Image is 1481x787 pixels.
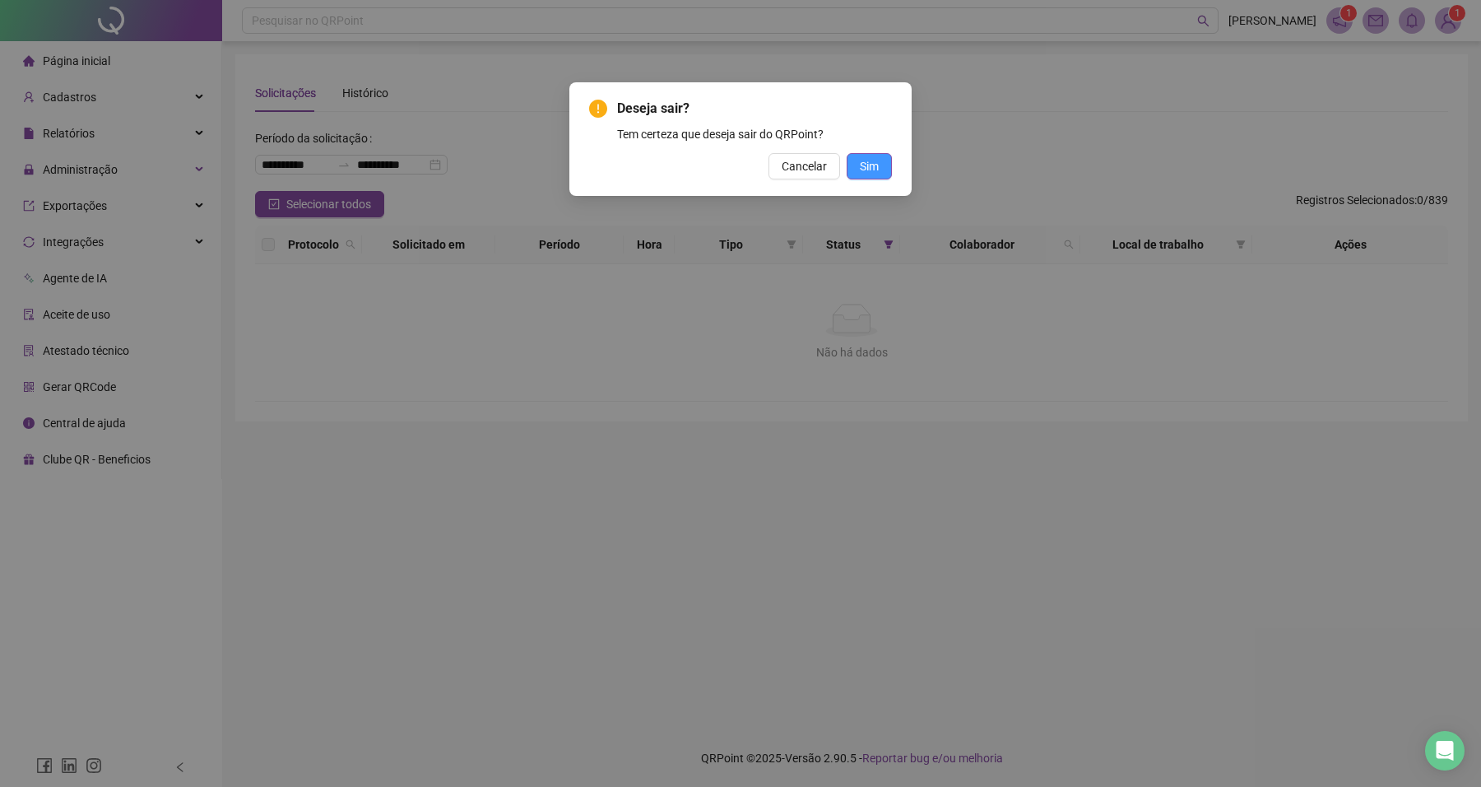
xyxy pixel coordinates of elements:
span: Sim [860,157,879,175]
button: Sim [847,153,892,179]
button: Cancelar [768,153,840,179]
span: Cancelar [782,157,827,175]
div: Open Intercom Messenger [1425,731,1465,771]
div: Tem certeza que deseja sair do QRPoint? [617,125,892,143]
span: Deseja sair? [617,99,892,119]
span: exclamation-circle [589,100,607,118]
